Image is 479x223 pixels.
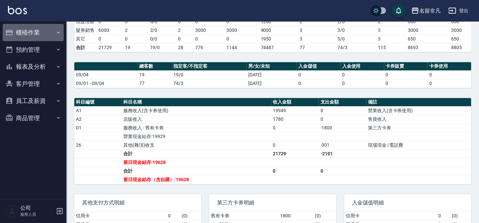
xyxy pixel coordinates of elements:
[406,17,450,26] td: 600
[406,35,450,43] td: 650
[344,212,436,220] td: 信用卡
[340,70,384,79] td: 0
[298,26,336,35] td: 3
[74,17,97,26] td: 頭皮理療
[74,212,166,220] td: 信用卡
[384,70,428,79] td: 0
[298,43,336,52] td: 77
[406,26,450,35] td: 3000
[194,35,225,43] td: 0
[366,123,471,132] td: 第三方卡券
[74,62,471,88] table: a dense table
[225,17,259,26] td: 0
[3,75,64,93] button: 客戶管理
[366,106,471,115] td: 營業收入(含卡券使用)
[259,26,298,35] td: 9000
[384,79,428,88] td: 0
[271,98,319,107] th: 收入金額
[3,41,64,58] button: 預約管理
[225,43,259,52] td: 1144
[376,43,406,52] td: 115
[138,62,172,71] th: 總客數
[392,4,405,17] button: save
[427,79,471,88] td: 0
[376,26,406,35] td: 3
[122,115,271,123] td: 店販收入
[335,43,376,52] td: 74/3
[138,79,172,88] td: 77
[74,106,122,115] td: A1
[278,212,313,220] td: 1800
[3,58,64,75] button: 報表及分析
[271,141,319,149] td: 0
[246,79,296,88] td: [DATE]
[446,5,471,17] button: 登出
[3,92,64,110] button: 員工及薪資
[298,17,336,26] td: 2
[259,17,298,26] td: 1200
[271,115,319,123] td: 1780
[20,211,54,217] p: 服務人員
[180,212,201,220] td: ( 0 )
[194,43,225,52] td: 776
[376,35,406,43] td: 3
[74,79,138,88] td: 09/01 - 09/04
[74,98,471,184] table: a dense table
[74,123,122,132] td: D1
[82,199,193,206] span: 其他支付方式明細
[74,115,122,123] td: A2
[259,43,298,52] td: 74487
[176,26,194,35] td: 2
[123,26,149,35] td: 2
[194,17,225,26] td: 0
[376,17,406,26] td: 2
[319,141,366,149] td: -301
[123,43,149,52] td: 19
[74,26,97,35] td: 髮券銷售
[246,62,296,71] th: 男/女/未知
[97,17,123,26] td: 0
[74,98,122,107] th: 科目編號
[20,205,54,211] h5: 公司
[172,62,246,71] th: 指定客/不指定客
[225,35,259,43] td: 0
[3,24,64,41] button: 櫃檯作業
[122,167,271,175] td: 合計
[225,26,259,35] td: 3000
[5,204,19,218] img: Person
[297,62,340,71] th: 入金儲值
[122,141,271,149] td: 其他(雜項)收支
[97,26,123,35] td: 6000
[297,70,340,79] td: 0
[366,141,471,149] td: 現場現金 | 電話費
[259,35,298,43] td: 1950
[366,98,471,107] th: 備註
[335,35,376,43] td: 3 / 0
[313,212,336,220] td: ( 0 )
[246,70,296,79] td: [DATE]
[176,35,194,43] td: 0
[148,35,176,43] td: 0 / 0
[122,123,271,132] td: 服務收入 - 舊有卡券
[74,70,138,79] td: 09/04
[122,106,271,115] td: 服務收入(含卡券使用)
[176,43,194,52] td: 28
[352,199,463,206] span: 入金儲值明細
[176,17,194,26] td: 0
[148,17,176,26] td: 0 / 0
[74,35,97,43] td: 其它
[122,149,271,158] td: 合計
[123,35,149,43] td: 0
[271,106,319,115] td: 19949
[297,79,340,88] td: 0
[194,26,225,35] td: 3000
[319,123,366,132] td: -1800
[340,79,384,88] td: 0
[319,98,366,107] th: 支出金額
[97,35,123,43] td: 0
[148,26,176,35] td: 2 / 0
[335,17,376,26] td: 2 / 0
[74,43,97,52] td: 合計
[271,123,319,132] td: 0
[408,4,443,18] button: 名留非凡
